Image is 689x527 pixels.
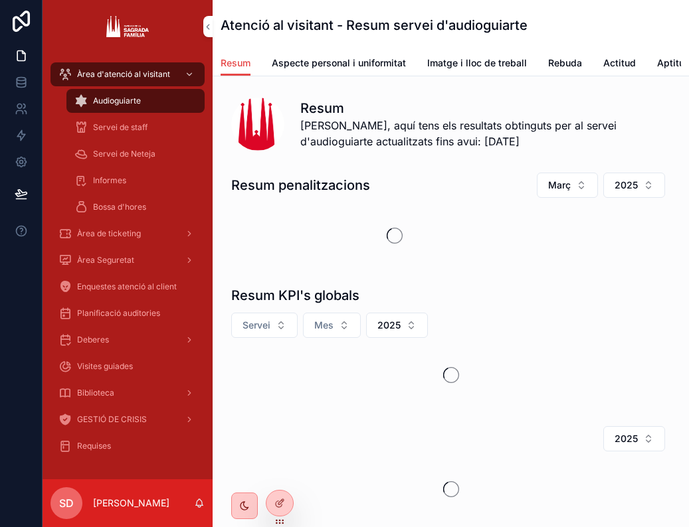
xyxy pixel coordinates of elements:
[77,361,133,372] span: Visites guiades
[272,56,406,70] span: Aspecte personal i uniformitat
[77,335,109,345] span: Deberes
[66,115,205,139] a: Servei de staff
[615,179,638,192] span: 2025
[50,434,205,458] a: Requises
[93,96,141,106] span: Audioguiarte
[66,195,205,219] a: Bossa d'hores
[50,354,205,378] a: Visites guiades
[231,176,370,194] h1: Resum penalitzacions
[50,222,205,246] a: Àrea de ticketing
[66,89,205,113] a: Audioguiarte
[93,149,155,159] span: Servei de Neteja
[303,313,361,338] button: Select Button
[43,53,213,475] div: scrollable content
[427,51,527,78] a: Imatge i lloc de treball
[221,16,528,35] h1: Atenció al visitant - Resum servei d'audioguiarte
[77,441,111,451] span: Requises
[106,16,148,37] img: App logo
[221,56,250,70] span: Resum
[66,142,205,166] a: Servei de Neteja
[50,301,205,325] a: Planificació auditories
[77,388,114,398] span: Biblioteca
[427,56,527,70] span: Imatge i lloc de treball
[377,319,401,332] span: 2025
[93,175,126,186] span: Informes
[366,313,428,338] button: Select Button
[93,496,169,510] p: [PERSON_NAME]
[548,179,571,192] span: Març
[50,248,205,272] a: Àrea Seguretat
[66,169,205,192] a: Informes
[50,381,205,405] a: Biblioteca
[93,122,148,133] span: Servei de staff
[243,319,270,332] span: Servei
[548,56,582,70] span: Rebuda
[50,408,205,431] a: GESTIÓ DE CRISIS
[77,414,147,425] span: GESTIÓ DE CRISIS
[272,51,406,78] a: Aspecte personal i uniformitat
[300,99,670,117] h1: Resum
[537,173,598,198] button: Select Button
[231,313,298,338] button: Select Button
[300,117,670,149] span: [PERSON_NAME], aquí tens els resultats obtinguts per al servei d'audioguiarte actualitzats fins a...
[77,255,134,265] span: Àrea Seguretat
[603,56,636,70] span: Actitud
[77,281,177,292] span: Enquestes atenció al client
[603,51,636,78] a: Actitud
[77,69,170,80] span: Àrea d'atenció al visitant
[548,51,582,78] a: Rebuda
[231,286,359,305] h1: Resum KPI's globals
[77,228,141,239] span: Àrea de ticketing
[50,328,205,352] a: Deberes
[603,426,665,451] button: Select Button
[603,173,665,198] button: Select Button
[221,51,250,76] a: Resum
[50,62,205,86] a: Àrea d'atenció al visitant
[59,495,74,511] span: SD
[615,432,638,445] span: 2025
[314,319,334,332] span: Mes
[77,308,160,319] span: Planificació auditories
[93,202,146,212] span: Bossa d'hores
[50,275,205,299] a: Enquestes atenció al client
